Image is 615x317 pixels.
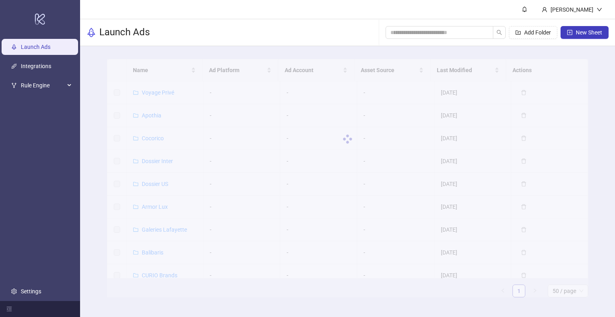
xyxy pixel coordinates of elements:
[6,306,12,312] span: menu-fold
[567,30,573,35] span: plus-square
[561,26,609,39] button: New Sheet
[509,26,557,39] button: Add Folder
[11,83,17,88] span: fork
[21,77,65,93] span: Rule Engine
[21,288,41,295] a: Settings
[597,7,602,12] span: down
[524,29,551,36] span: Add Folder
[547,5,597,14] div: [PERSON_NAME]
[542,7,547,12] span: user
[515,30,521,35] span: folder-add
[21,63,51,69] a: Integrations
[21,44,50,50] a: Launch Ads
[576,29,602,36] span: New Sheet
[99,26,150,39] h3: Launch Ads
[522,6,527,12] span: bell
[496,30,502,35] span: search
[86,28,96,37] span: rocket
